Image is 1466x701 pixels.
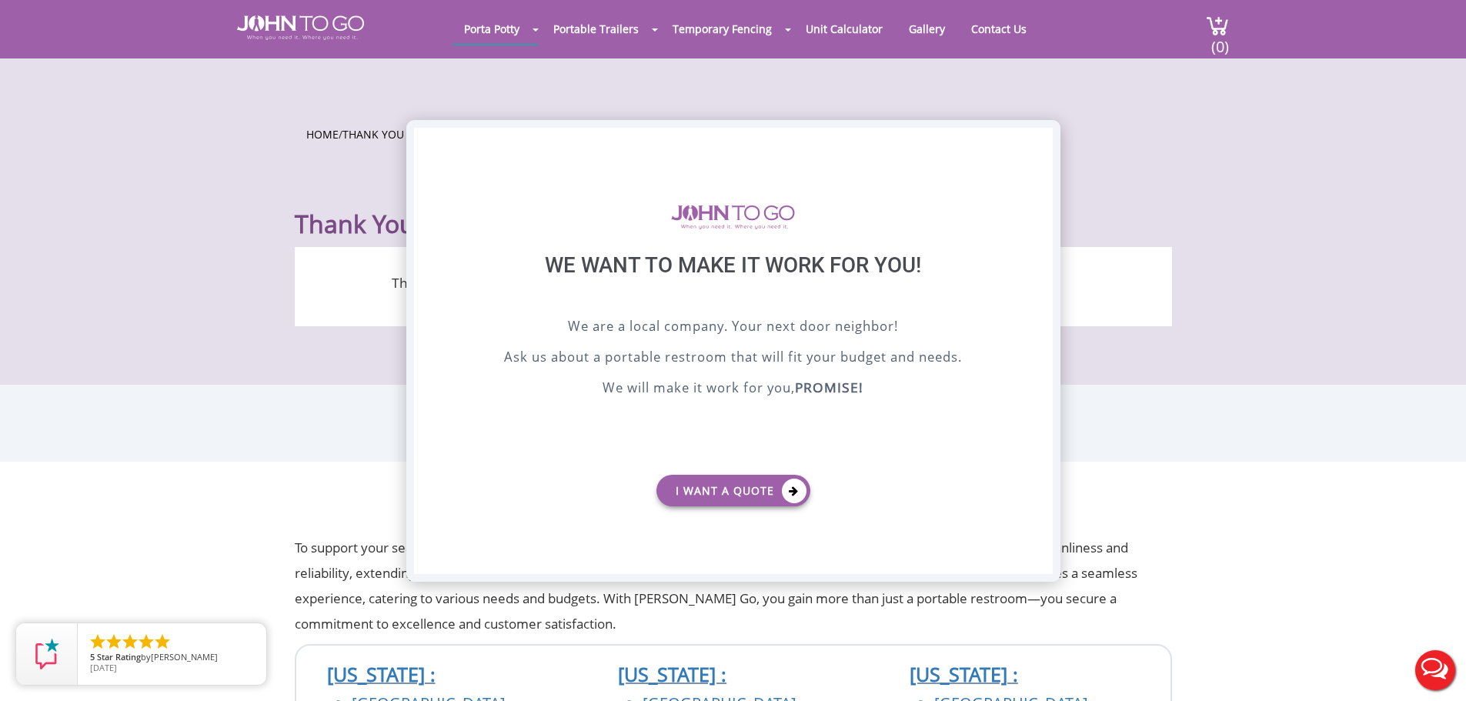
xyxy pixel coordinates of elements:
[121,633,139,651] li: 
[452,347,1014,370] p: Ask us about a portable restroom that will fit your budget and needs.
[452,316,1014,339] p: We are a local company. Your next door neighbor!
[105,633,123,651] li: 
[90,662,117,673] span: [DATE]
[151,651,218,663] span: [PERSON_NAME]
[90,653,254,663] span: by
[97,651,141,663] span: Star Rating
[90,651,95,663] span: 5
[656,475,810,506] a: I want a Quote
[1028,128,1052,154] div: X
[671,205,795,229] img: logo of viptogo
[795,378,863,396] b: PROMISE!
[1404,639,1466,701] button: Live Chat
[452,252,1014,316] div: We want to make it work for you!
[153,633,172,651] li: 
[88,633,107,651] li: 
[32,639,62,669] img: Review Rating
[137,633,155,651] li: 
[452,378,1014,401] p: We will make it work for you,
